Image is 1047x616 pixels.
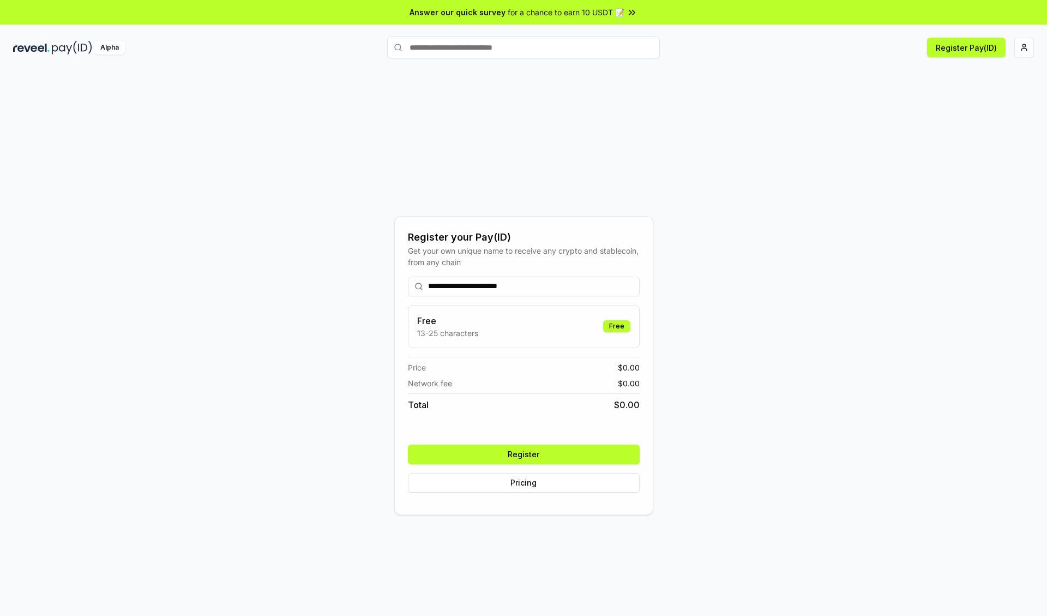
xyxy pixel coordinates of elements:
[618,362,640,373] span: $ 0.00
[408,362,426,373] span: Price
[618,378,640,389] span: $ 0.00
[508,7,624,18] span: for a chance to earn 10 USDT 📝
[927,38,1006,57] button: Register Pay(ID)
[417,327,478,339] p: 13-25 characters
[52,41,92,55] img: pay_id
[408,378,452,389] span: Network fee
[417,314,478,327] h3: Free
[13,41,50,55] img: reveel_dark
[408,445,640,464] button: Register
[410,7,506,18] span: Answer our quick survey
[408,473,640,493] button: Pricing
[408,245,640,268] div: Get your own unique name to receive any crypto and stablecoin, from any chain
[94,41,125,55] div: Alpha
[603,320,630,332] div: Free
[614,398,640,411] span: $ 0.00
[408,230,640,245] div: Register your Pay(ID)
[408,398,429,411] span: Total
